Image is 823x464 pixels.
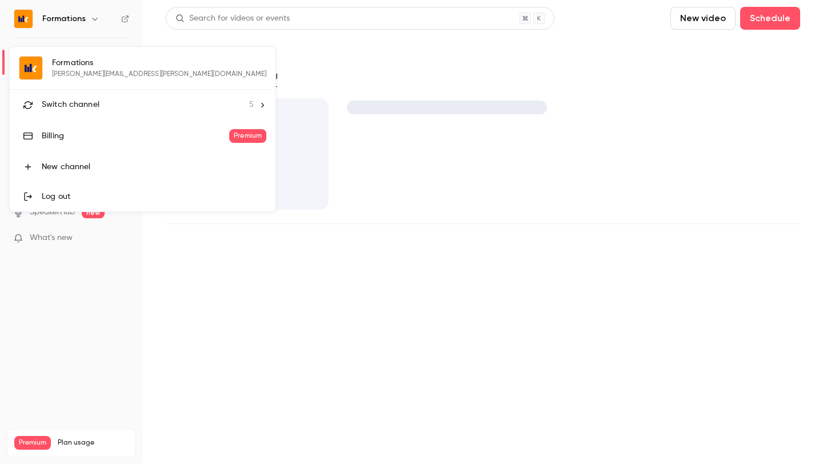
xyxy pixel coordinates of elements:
div: New channel [42,161,266,173]
span: Switch channel [42,99,99,111]
span: Premium [229,129,266,143]
div: Log out [42,191,266,202]
span: 5 [249,99,254,111]
div: Billing [42,130,229,142]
